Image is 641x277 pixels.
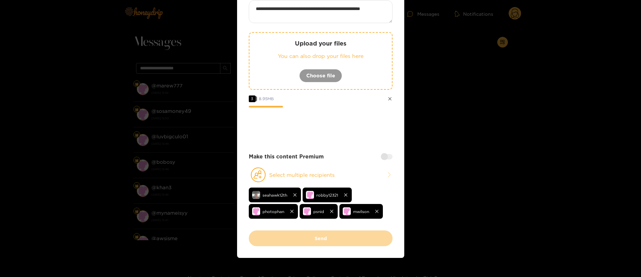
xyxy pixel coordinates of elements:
[353,208,369,215] span: mwilson
[263,40,379,47] p: Upload your files
[259,96,274,101] span: 8.95 MB
[343,207,351,215] img: no-avatar.png
[263,52,379,60] p: You can also drop your files here
[249,153,324,160] strong: Make this content Premium
[249,230,393,246] button: Send
[316,191,338,199] span: robby12321
[262,191,287,199] span: seahawk12th
[313,208,324,215] span: psnid
[252,207,260,215] img: no-avatar.png
[252,191,260,199] img: 8a4e8-img_3262.jpeg
[249,167,393,183] button: Select multiple recipients
[306,191,314,199] img: no-avatar.png
[249,95,255,102] span: 3
[262,208,284,215] span: photophan
[303,207,311,215] img: no-avatar.png
[299,69,342,82] button: Choose file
